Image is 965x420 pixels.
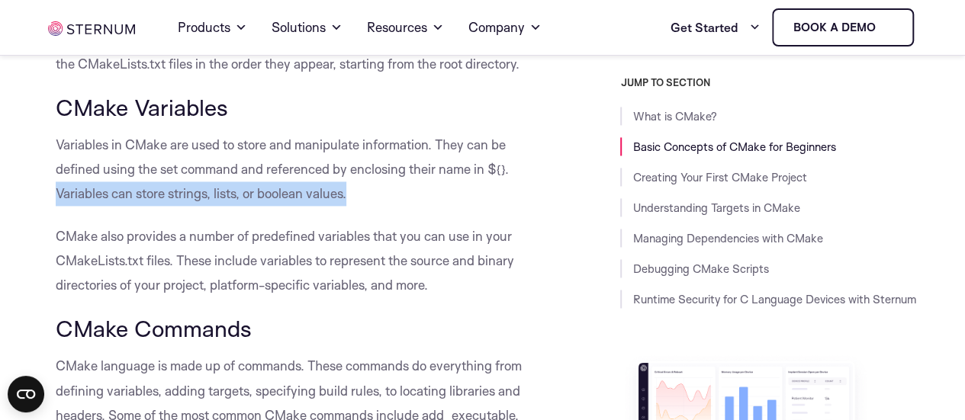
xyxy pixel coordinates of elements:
[56,316,538,341] h3: CMake Commands
[772,8,914,46] a: Book a demo
[8,376,44,412] button: Open CMP widget
[48,21,135,36] img: sternum iot
[620,76,916,88] h3: JUMP TO SECTION
[881,21,893,34] img: sternum iot
[56,133,538,206] p: Variables in CMake are used to store and manipulate information. They can be defined using the se...
[632,261,768,276] a: Debugging CMake Scripts
[632,292,915,306] a: Runtime Security for C Language Devices with Sternum
[632,170,806,184] a: Creating Your First CMake Project
[632,139,835,154] a: Basic Concepts of CMake for Beginners
[56,95,538,120] h3: CMake Variables
[670,12,760,43] a: Get Started
[632,231,822,245] a: Managing Dependencies with CMake
[632,109,716,123] a: What is CMake?
[632,200,799,215] a: Understanding Targets in CMake
[56,224,538,297] p: CMake also provides a number of predefined variables that you can use in your CMakeLists.txt file...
